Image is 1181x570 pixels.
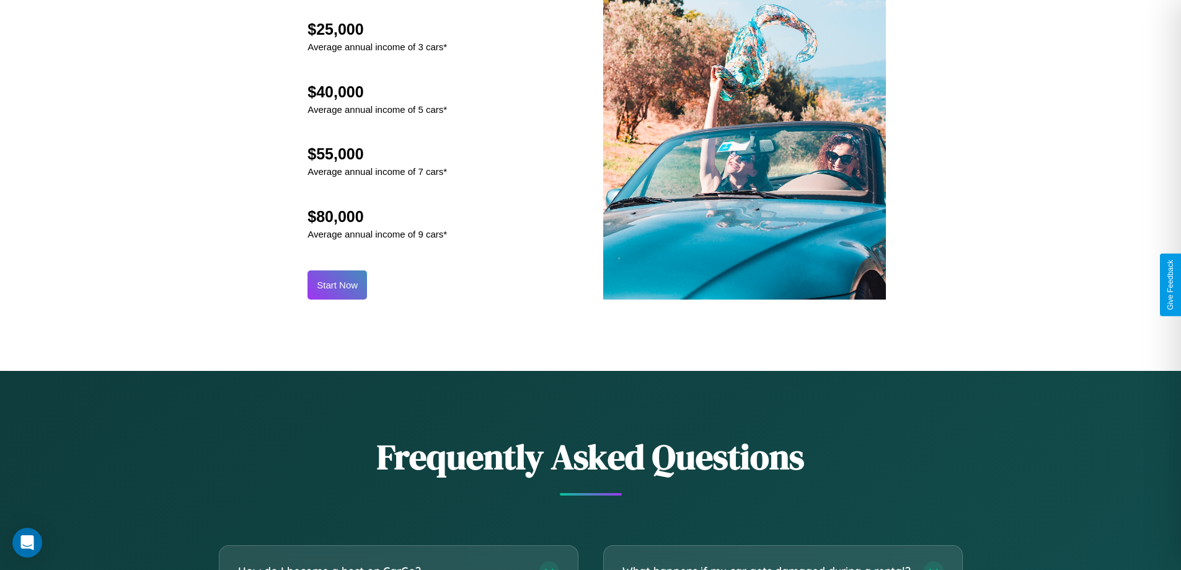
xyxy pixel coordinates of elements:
[12,528,42,558] div: Open Intercom Messenger
[219,433,963,481] h2: Frequently Asked Questions
[307,208,447,226] h2: $80,000
[307,270,367,300] button: Start Now
[307,101,447,118] p: Average annual income of 5 cars*
[307,145,447,163] h2: $55,000
[307,20,447,38] h2: $25,000
[307,163,447,180] p: Average annual income of 7 cars*
[1166,260,1175,310] div: Give Feedback
[307,83,447,101] h2: $40,000
[307,226,447,243] p: Average annual income of 9 cars*
[307,38,447,55] p: Average annual income of 3 cars*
